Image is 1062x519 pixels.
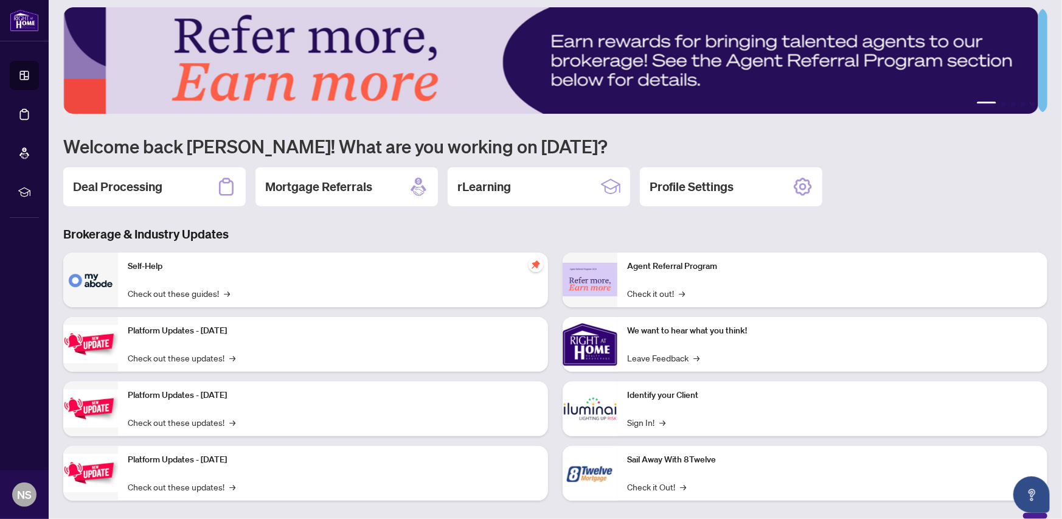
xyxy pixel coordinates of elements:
h3: Brokerage & Industry Updates [63,226,1047,243]
p: Platform Updates - [DATE] [128,324,538,338]
a: Check out these updates!→ [128,351,235,364]
p: Agent Referral Program [627,260,1038,273]
button: 2 [1001,102,1006,106]
img: We want to hear what you think! [563,317,617,372]
img: Identify your Client [563,381,617,436]
span: → [229,351,235,364]
span: → [229,416,235,429]
span: NS [17,486,32,503]
img: Slide 0 [63,7,1038,114]
h2: Deal Processing [73,178,162,195]
span: → [224,287,230,300]
h2: Mortgage Referrals [265,178,372,195]
img: Platform Updates - July 21, 2025 [63,325,118,363]
button: 3 [1011,102,1016,106]
a: Check out these updates!→ [128,416,235,429]
p: Self-Help [128,260,538,273]
a: Leave Feedback→ [627,351,699,364]
a: Sign In!→ [627,416,665,429]
img: Platform Updates - June 23, 2025 [63,454,118,492]
img: Sail Away With 8Twelve [563,446,617,501]
a: Check out these guides!→ [128,287,230,300]
img: logo [10,9,39,32]
p: Platform Updates - [DATE] [128,389,538,402]
img: Self-Help [63,253,118,307]
p: Sail Away With 8Twelve [627,453,1038,467]
span: → [680,480,686,493]
a: Check out these updates!→ [128,480,235,493]
h2: Profile Settings [650,178,734,195]
button: 5 [1030,102,1035,106]
span: → [229,480,235,493]
a: Check it Out!→ [627,480,686,493]
span: → [679,287,685,300]
a: Check it out!→ [627,287,685,300]
span: pushpin [529,257,543,272]
span: → [693,351,699,364]
p: Identify your Client [627,389,1038,402]
h1: Welcome back [PERSON_NAME]! What are you working on [DATE]? [63,134,1047,158]
p: Platform Updates - [DATE] [128,453,538,467]
h2: rLearning [457,178,511,195]
button: Open asap [1013,476,1050,513]
button: 4 [1021,102,1026,106]
span: → [659,416,665,429]
img: Platform Updates - July 8, 2025 [63,389,118,428]
img: Agent Referral Program [563,263,617,296]
p: We want to hear what you think! [627,324,1038,338]
button: 1 [977,102,996,106]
